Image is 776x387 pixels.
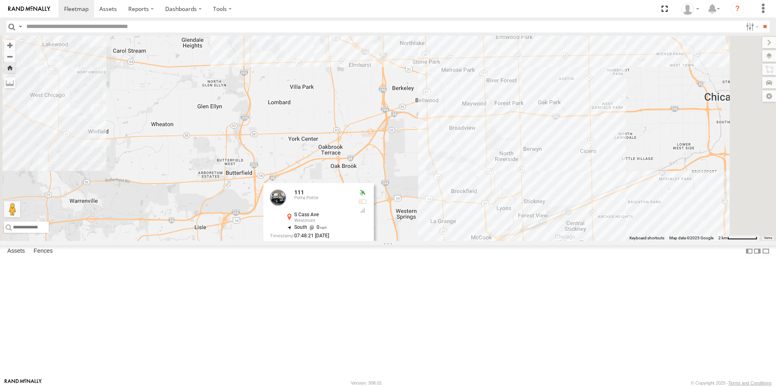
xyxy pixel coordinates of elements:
[30,245,57,257] label: Fences
[718,236,727,240] span: 2 km
[745,245,753,257] label: Dock Summary Table to the Left
[691,381,772,385] div: © Copyright 2025 -
[629,235,664,241] button: Keyboard shortcuts
[731,2,744,15] i: ?
[270,190,286,206] a: View Asset Details
[762,90,776,102] label: Map Settings
[4,40,15,51] button: Zoom in
[4,379,42,387] a: Visit our Website
[351,381,382,385] div: Version: 308.01
[743,21,760,32] label: Search Filter Options
[358,190,367,196] div: Valid GPS Fix
[294,196,351,201] div: Porta Pottie
[294,189,304,196] a: 111
[8,6,50,12] img: rand-logo.svg
[4,51,15,62] button: Zoom out
[679,3,702,15] div: Ed Pruneda
[307,225,327,230] span: 0
[270,234,351,239] div: Date/time of location update
[358,207,367,214] div: GSM Signal = 4
[4,201,20,217] button: Drag Pegman onto the map to open Street View
[358,198,367,205] div: No voltage information received from this device.
[294,225,307,230] span: South
[4,62,15,73] button: Zoom Home
[17,21,24,32] label: Search Query
[317,241,348,249] a: View Historical Media Streams
[294,241,315,249] a: View Live Media Streams
[753,245,761,257] label: Dock Summary Table to the Right
[716,235,760,241] button: Map Scale: 2 km per 70 pixels
[294,219,351,224] div: Westmont
[762,245,770,257] label: Hide Summary Table
[4,77,15,88] label: Measure
[3,245,29,257] label: Assets
[669,236,713,240] span: Map data ©2025 Google
[294,213,351,218] div: S Cass Ave
[729,381,772,385] a: Terms and Conditions
[764,236,772,240] a: Terms (opens in new tab)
